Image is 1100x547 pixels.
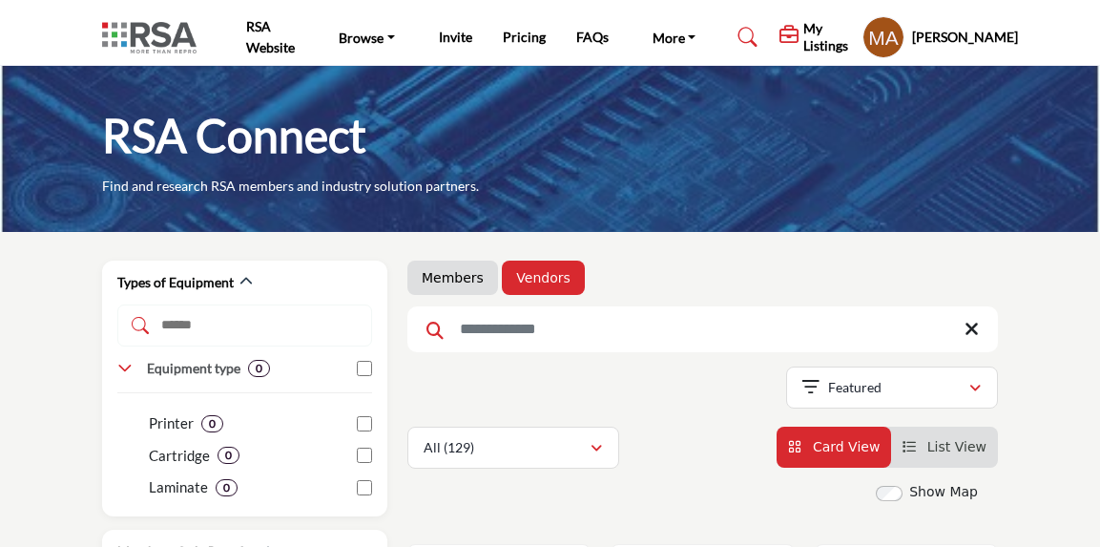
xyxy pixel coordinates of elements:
[225,449,232,462] b: 0
[147,359,240,378] h3: Equipment type : Equipment type
[102,22,206,53] img: Site Logo
[325,24,408,51] a: Browse
[117,273,234,292] h2: Types of Equipment
[216,479,238,496] div: 0 Results For Laminate
[788,439,880,454] a: View Card
[786,367,998,409] button: Featured
[223,481,230,494] b: 0
[357,361,372,376] input: Equipment type checkbox
[407,306,998,352] input: Search Keyword
[357,480,372,495] input: Laminate checkbox
[891,427,998,468] li: List View
[424,438,474,457] p: All (129)
[803,20,853,54] h5: My Listings
[439,29,472,45] a: Invite
[927,439,986,454] span: List View
[117,305,372,347] input: Search Demographic Category
[102,106,366,165] h1: RSA Connect
[209,417,216,431] b: 0
[903,439,986,454] a: View List
[357,416,372,431] input: Printer checkbox
[248,360,270,377] div: 0 Results For Equipment type
[516,268,570,287] a: Vendors
[149,445,210,467] p: Cartridge: Cartridge
[909,482,978,502] label: Show Map
[422,268,484,287] a: Members
[218,447,239,464] div: 0 Results For Cartridge
[828,378,882,397] p: Featured
[779,20,853,54] div: My Listings
[912,28,1018,47] h5: [PERSON_NAME]
[576,29,609,45] a: FAQs
[149,412,194,434] p: Printer: Printer
[719,22,770,53] a: Search
[149,476,208,498] p: Laminate: Laminate
[246,18,295,55] a: RSA Website
[777,427,891,468] li: Card View
[813,439,880,454] span: Card View
[503,29,546,45] a: Pricing
[357,448,372,463] input: Cartridge checkbox
[102,177,479,196] p: Find and research RSA members and industry solution partners.
[201,415,223,432] div: 0 Results For Printer
[639,24,710,51] a: More
[862,16,904,58] button: Show hide supplier dropdown
[256,362,262,375] b: 0
[407,427,619,469] button: All (129)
